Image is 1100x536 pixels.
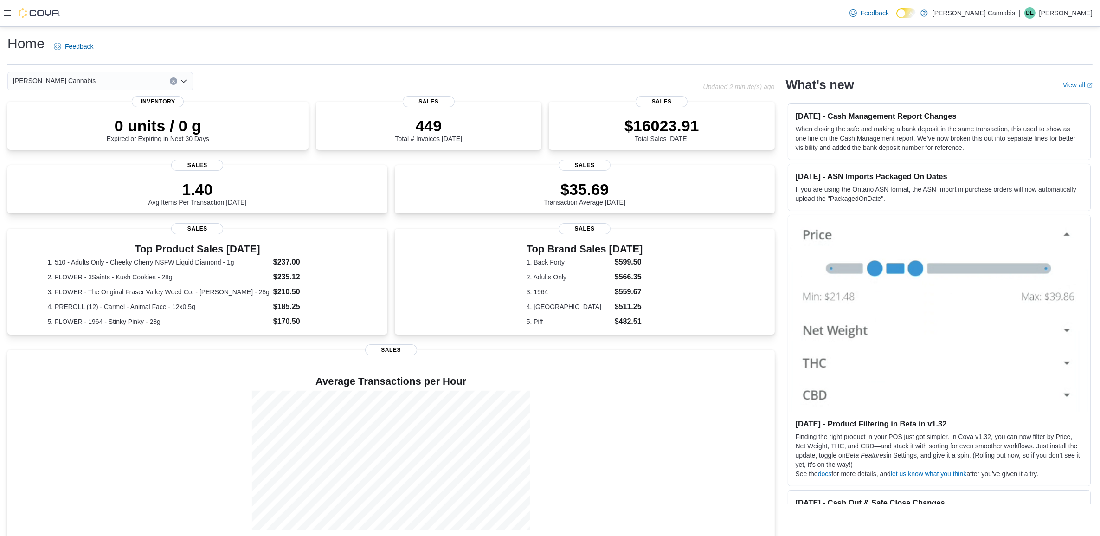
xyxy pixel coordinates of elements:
[615,301,643,312] dd: $511.25
[861,8,889,18] span: Feedback
[615,271,643,283] dd: $566.35
[624,116,699,142] div: Total Sales [DATE]
[615,286,643,297] dd: $559.67
[1026,7,1034,19] span: DE
[273,286,347,297] dd: $210.50
[1087,83,1093,88] svg: External link
[273,301,347,312] dd: $185.25
[544,180,625,206] div: Transaction Average [DATE]
[891,470,966,478] a: let us know what you think
[148,180,246,199] p: 1.40
[132,96,184,107] span: Inventory
[615,316,643,327] dd: $482.51
[273,271,347,283] dd: $235.12
[796,432,1083,469] p: Finding the right product in your POS just got simpler. In Cova v1.32, you can now filter by Pric...
[527,302,611,311] dt: 4. [GEOGRAPHIC_DATA]
[107,116,209,142] div: Expired or Expiring in Next 30 Days
[47,317,269,326] dt: 5. FLOWER - 1964 - Stinky Pinky - 28g
[846,4,893,22] a: Feedback
[365,344,417,355] span: Sales
[1039,7,1093,19] p: [PERSON_NAME]
[796,419,1083,428] h3: [DATE] - Product Filtering in Beta in v1.32
[624,116,699,135] p: $16023.91
[796,469,1083,478] p: See the for more details, and after you’ve given it a try.
[47,302,269,311] dt: 4. PREROLL (12) - Carmel - Animal Face - 12x0.5g
[403,96,455,107] span: Sales
[273,257,347,268] dd: $237.00
[818,470,832,478] a: docs
[171,223,223,234] span: Sales
[933,7,1015,19] p: [PERSON_NAME] Cannabis
[148,180,246,206] div: Avg Items Per Transaction [DATE]
[19,8,60,18] img: Cova
[47,272,269,282] dt: 2. FLOWER - 3Saints - Kush Cookies - 28g
[395,116,462,142] div: Total # Invoices [DATE]
[171,160,223,171] span: Sales
[180,77,187,85] button: Open list of options
[636,96,688,107] span: Sales
[527,258,611,267] dt: 1. Back Forty
[47,244,347,255] h3: Top Product Sales [DATE]
[896,8,916,18] input: Dark Mode
[13,75,96,86] span: [PERSON_NAME] Cannabis
[544,180,625,199] p: $35.69
[1063,81,1093,89] a: View allExternal link
[395,116,462,135] p: 449
[7,34,45,53] h1: Home
[527,287,611,297] dt: 3. 1964
[796,172,1083,181] h3: [DATE] - ASN Imports Packaged On Dates
[559,160,611,171] span: Sales
[796,111,1083,121] h3: [DATE] - Cash Management Report Changes
[559,223,611,234] span: Sales
[615,257,643,268] dd: $599.50
[273,316,347,327] dd: $170.50
[846,452,887,459] em: Beta Features
[50,37,97,56] a: Feedback
[1019,7,1021,19] p: |
[796,124,1083,152] p: When closing the safe and making a bank deposit in the same transaction, this used to show as one...
[527,272,611,282] dt: 2. Adults Only
[47,258,269,267] dt: 1. 510 - Adults Only - Cheeky Cherry NSFW Liquid Diamond - 1g
[703,83,774,90] p: Updated 2 minute(s) ago
[786,77,854,92] h2: What's new
[65,42,93,51] span: Feedback
[170,77,177,85] button: Clear input
[47,287,269,297] dt: 3. FLOWER - The Original Fraser Valley Weed Co. - [PERSON_NAME] - 28g
[107,116,209,135] p: 0 units / 0 g
[1024,7,1036,19] div: Derya Eser
[527,244,643,255] h3: Top Brand Sales [DATE]
[796,498,1083,507] h3: [DATE] - Cash Out & Safe Close Changes
[15,376,767,387] h4: Average Transactions per Hour
[527,317,611,326] dt: 5. Piff
[796,185,1083,203] p: If you are using the Ontario ASN format, the ASN Import in purchase orders will now automatically...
